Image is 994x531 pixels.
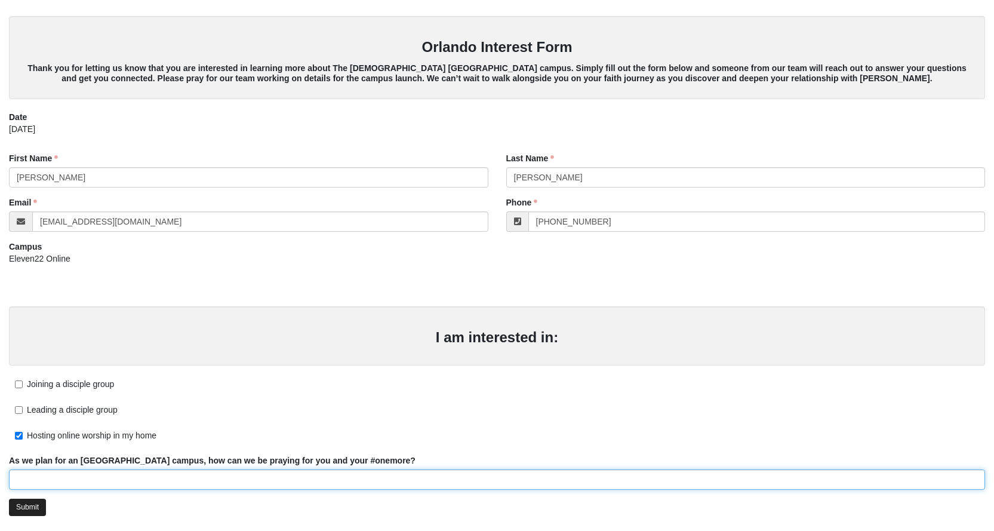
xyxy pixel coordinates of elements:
h3: I am interested in: [21,329,973,346]
div: [DATE] [9,123,985,143]
label: Last Name [506,152,555,164]
span: Hosting online worship in my home [27,431,156,440]
h3: Orlando Interest Form [21,39,973,56]
a: Submit [9,499,46,516]
span: Joining a disciple group [27,379,114,389]
input: Joining a disciple group [15,380,23,388]
label: Email [9,197,37,208]
label: First Name [9,152,58,164]
label: Phone [506,197,538,208]
label: Campus [9,241,42,253]
span: Leading a disciple group [27,405,118,415]
input: Hosting online worship in my home [15,432,23,440]
label: Date [9,111,27,123]
div: Eleven22 Online [9,253,488,273]
input: Leading a disciple group [15,406,23,414]
h5: Thank you for letting us know that you are interested in learning more about The [DEMOGRAPHIC_DAT... [21,63,973,84]
label: As we plan for an [GEOGRAPHIC_DATA] campus, how can we be praying for you and your #onemore? [9,455,416,466]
